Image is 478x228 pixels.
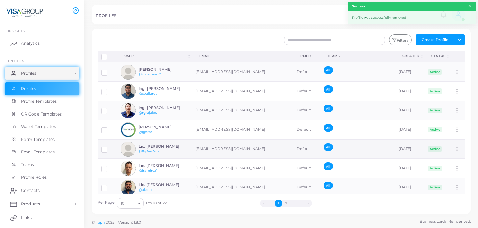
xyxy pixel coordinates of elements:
[5,146,79,158] a: Email Templates
[6,6,44,19] img: logo
[352,4,365,9] strong: Success
[21,98,57,104] span: Profile Templates
[5,120,79,133] a: Wallet Templates
[402,54,420,58] div: Created
[21,187,40,194] span: Contacts
[293,120,320,140] td: Default
[21,86,36,92] span: Profiles
[395,159,424,178] td: [DATE]
[327,54,388,58] div: Teams
[21,201,40,207] span: Products
[92,220,141,225] span: ©
[139,130,154,134] a: @jgarza1
[324,143,333,151] span: All
[21,174,47,180] span: Profile Roles
[117,198,144,209] div: Search for option
[348,11,476,24] div: Profile was successfully removed
[192,140,293,159] td: [EMAIL_ADDRESS][DOMAIN_NAME]
[293,178,320,197] td: Default
[21,149,55,155] span: Email Templates
[290,200,297,207] button: Go to page 3
[5,95,79,108] a: Profile Templates
[121,200,124,207] span: 10
[139,111,157,115] a: @rgrajales
[139,144,188,149] h6: Lic. [PERSON_NAME]
[106,220,114,225] span: 2025
[192,159,293,178] td: [EMAIL_ADDRESS][DOMAIN_NAME]
[293,159,320,178] td: Default
[124,54,187,58] div: User
[192,178,293,197] td: [EMAIL_ADDRESS][DOMAIN_NAME]
[121,84,136,99] img: avatar
[395,178,424,197] td: [DATE]
[21,124,56,130] span: Wallet Templates
[293,62,320,82] td: Default
[324,85,333,93] span: All
[416,34,454,45] button: Create Profile
[167,200,405,207] ul: Pagination
[139,86,188,91] h6: Ing. [PERSON_NAME]
[139,125,188,129] h6: [PERSON_NAME]
[121,142,136,157] img: avatar
[282,200,290,207] button: Go to page 2
[139,72,161,76] a: @cmartinez2
[324,162,333,170] span: All
[428,108,442,113] span: Active
[275,200,282,207] button: Go to page 1
[5,67,79,80] a: Profiles
[395,120,424,140] td: [DATE]
[300,54,313,58] div: Roles
[121,65,136,80] img: avatar
[468,2,472,10] button: Close
[5,82,79,95] a: Profiles
[389,34,412,45] button: Filters
[121,180,136,195] img: avatar
[192,120,293,140] td: [EMAIL_ADDRESS][DOMAIN_NAME]
[5,171,79,184] a: Profile Roles
[293,140,320,159] td: Default
[21,162,34,168] span: Teams
[5,36,79,50] a: Analytics
[431,54,445,58] div: Status
[5,133,79,146] a: Form Templates
[139,106,188,110] h6: Ing. [PERSON_NAME]
[395,140,424,159] td: [DATE]
[395,82,424,101] td: [DATE]
[139,67,188,72] h6: [PERSON_NAME]
[293,101,320,120] td: Default
[450,51,465,62] th: Action
[5,158,79,171] a: Teams
[293,82,320,101] td: Default
[21,214,32,221] span: Links
[199,54,286,58] div: Email
[8,29,25,33] span: INSIGHTS
[324,105,333,112] span: All
[139,163,188,168] h6: Lic. [PERSON_NAME]
[395,101,424,120] td: [DATE]
[139,149,159,153] a: @8q3em7rn
[121,103,136,118] img: avatar
[297,200,304,207] button: Go to next page
[118,220,141,225] span: Version: 1.8.0
[139,169,157,172] a: @jramirez1
[5,211,79,224] a: Links
[139,188,154,192] a: @alarios
[324,124,333,132] span: All
[121,122,136,137] img: avatar
[8,59,24,63] span: ENTITIES
[324,66,333,74] span: All
[121,161,136,176] img: avatar
[139,92,157,95] a: @cpallares
[5,197,79,211] a: Products
[428,88,442,94] span: Active
[428,146,442,152] span: Active
[5,184,79,197] a: Contacts
[96,13,116,18] h5: PROFILES
[98,51,117,62] th: Row-selection
[428,185,442,190] span: Active
[324,182,333,189] span: All
[21,136,55,143] span: Form Templates
[21,40,40,46] span: Analytics
[21,70,36,76] span: Profiles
